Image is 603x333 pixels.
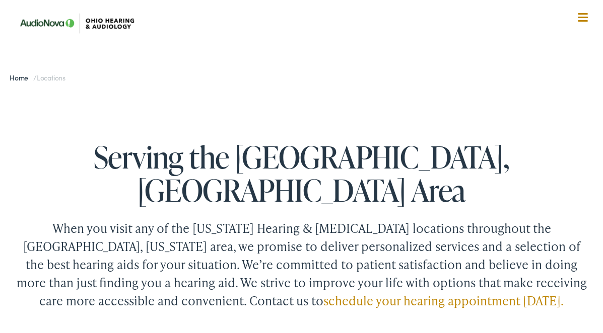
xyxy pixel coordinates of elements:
[20,40,591,61] a: What We Offer
[15,219,589,310] div: When you visit any of the [US_STATE] Hearing & [MEDICAL_DATA] locations throughout the [GEOGRAPHI...
[12,140,591,207] h1: Serving the [GEOGRAPHIC_DATA], [GEOGRAPHIC_DATA] Area
[10,72,33,82] a: Home
[10,72,65,82] span: /
[37,72,65,82] span: Locations
[323,292,564,309] a: schedule your hearing appointment [DATE].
